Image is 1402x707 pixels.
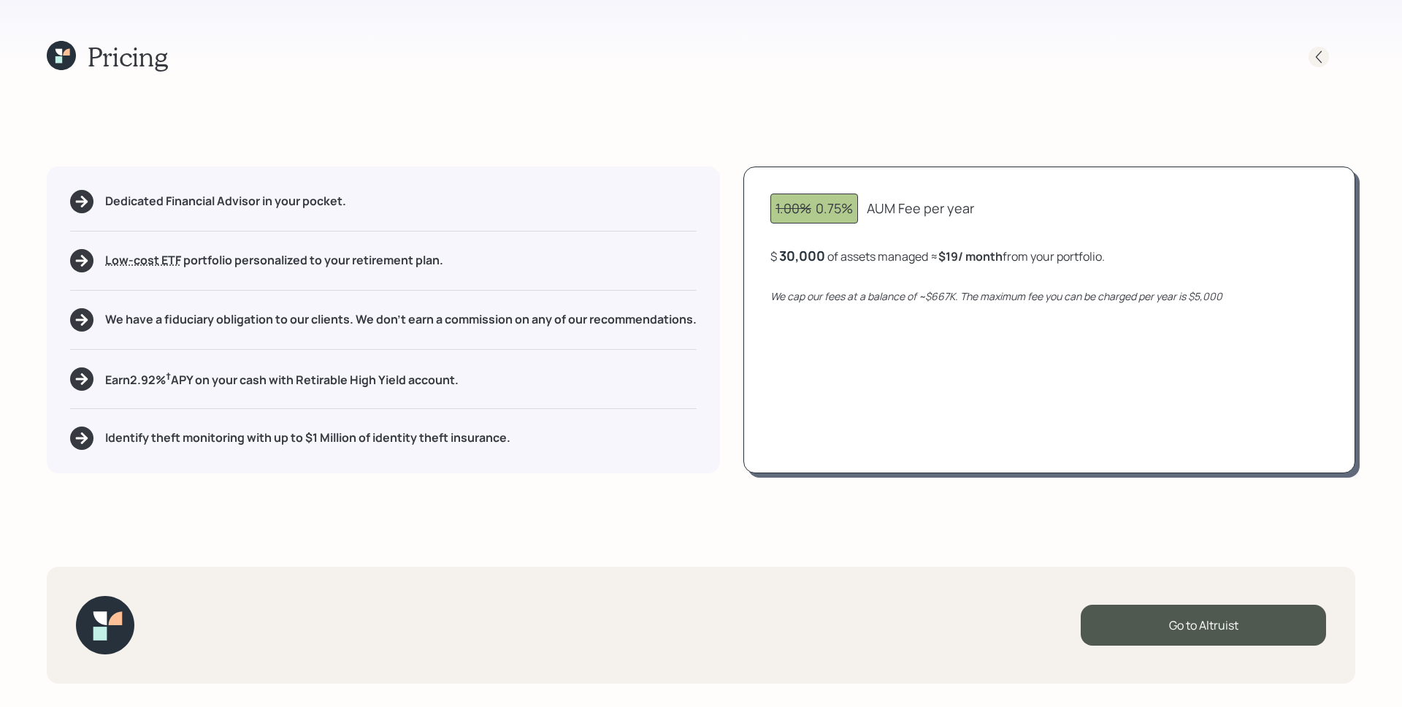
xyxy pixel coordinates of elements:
[938,248,1003,264] b: $19 / month
[867,199,974,218] div: AUM Fee per year
[105,370,459,388] h5: Earn 2.92 % APY on your cash with Retirable High Yield account.
[775,199,853,218] div: 0.75%
[105,252,181,268] span: Low-cost ETF
[152,583,338,692] iframe: Customer reviews powered by Trustpilot
[88,41,168,72] h1: Pricing
[105,253,443,267] h5: portfolio personalized to your retirement plan.
[775,199,811,217] span: 1.00%
[166,370,171,383] sup: †
[770,289,1222,303] i: We cap our fees at a balance of ~$667K. The maximum fee you can be charged per year is $5,000
[105,431,510,445] h5: Identify theft monitoring with up to $1 Million of identity theft insurance.
[1081,605,1326,646] div: Go to Altruist
[779,247,825,264] div: 30,000
[770,247,1105,265] div: $ of assets managed ≈ from your portfolio .
[105,313,697,326] h5: We have a fiduciary obligation to our clients. We don't earn a commission on any of our recommend...
[105,194,346,208] h5: Dedicated Financial Advisor in your pocket.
